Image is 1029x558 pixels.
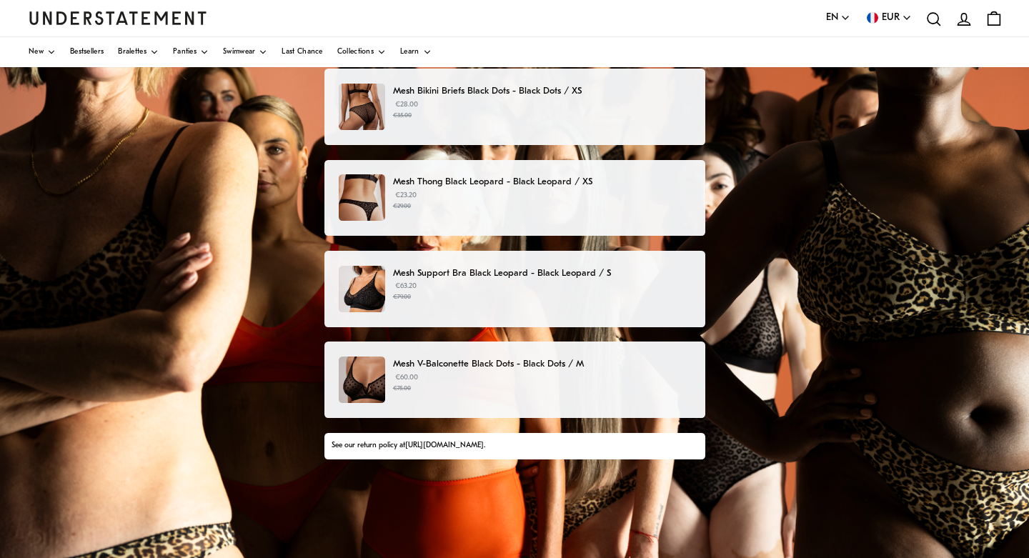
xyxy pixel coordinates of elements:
[865,10,912,26] button: EUR
[118,37,159,67] a: Bralettes
[393,190,690,211] p: €23.20
[339,84,385,130] img: DOTS-BRF-002MeshBikiniBriefsBlackDots5.jpg
[29,37,56,67] a: New
[173,37,209,67] a: Panties
[29,11,207,24] a: Understatement Homepage
[826,10,850,26] button: EN
[173,49,197,56] span: Panties
[337,37,386,67] a: Collections
[339,266,385,312] img: mesh-support-plus-black-leopard-393.jpg
[223,49,255,56] span: Swimwear
[282,37,322,67] a: Last Chance
[393,385,411,392] strike: €75.00
[400,49,419,56] span: Learn
[339,357,385,403] img: MeshV-BalconetteBlackDotsDOTS-BRA-0287.jpg
[393,372,690,394] p: €60.00
[393,203,411,209] strike: €29.00
[337,49,374,56] span: Collections
[393,174,690,189] p: Mesh Thong Black Leopard - Black Leopard / XS
[393,266,690,281] p: Mesh Support Bra Black Leopard - Black Leopard / S
[393,294,411,300] strike: €79.00
[332,440,697,452] div: See our return policy at .
[223,37,267,67] a: Swimwear
[29,49,44,56] span: New
[282,49,322,56] span: Last Chance
[393,99,690,121] p: €28.00
[393,112,412,119] strike: €35.00
[400,37,432,67] a: Learn
[393,84,690,99] p: Mesh Bikini Briefs Black Dots - Black Dots / XS
[118,49,146,56] span: Bralettes
[393,357,690,372] p: Mesh V-Balconette Black Dots - Black Dots / M
[826,10,838,26] span: EN
[339,174,385,221] img: mesh-thong-black-leopard-2.jpg
[405,442,484,449] a: [URL][DOMAIN_NAME]
[70,49,104,56] span: Bestsellers
[882,10,900,26] span: EUR
[393,281,690,302] p: €63.20
[70,37,104,67] a: Bestsellers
